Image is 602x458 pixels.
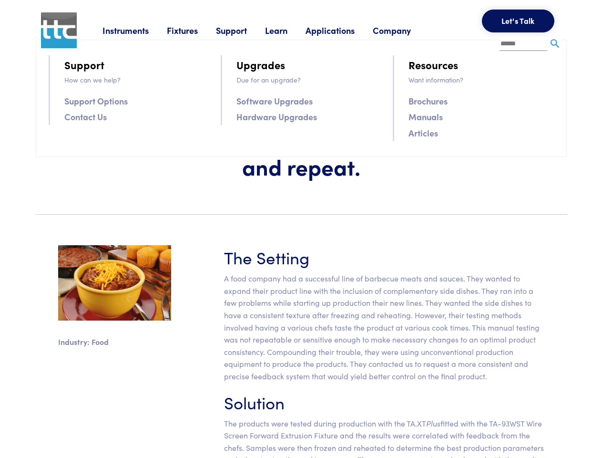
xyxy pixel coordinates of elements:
a: Applications [306,24,373,36]
img: ttc_logo_1x1_v1.0.png [41,12,77,49]
a: Company [373,24,429,36]
a: Resources [408,56,458,73]
a: Support [64,56,104,73]
a: Support [216,24,265,36]
button: Let's Talk [482,10,554,32]
a: Manuals [408,110,443,124]
a: Hardware Upgrades [236,110,317,124]
h3: Solution [224,390,544,414]
a: Articles [408,126,438,140]
img: sidedishes.jpg [58,245,171,321]
a: Brochures [408,94,448,108]
p: Want information? [408,74,553,85]
a: Software Upgrades [236,94,313,108]
a: Learn [265,24,306,36]
em: Plus [426,418,440,428]
p: Due for an upgrade? [236,74,381,85]
h1: Freeze, reheat, test, and repeat. [183,125,420,180]
p: How can we help? [64,74,209,85]
a: Contact Us [64,110,107,124]
a: Fixtures [167,24,216,36]
a: Support Options [64,94,128,108]
p: Industry: Food [58,336,171,348]
a: Instruments [102,24,167,36]
p: A food company had a successful line of barbecue meats and sauces. They wanted to expand their pr... [224,272,544,382]
h3: The Setting [224,245,544,269]
a: Upgrades [236,56,285,73]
